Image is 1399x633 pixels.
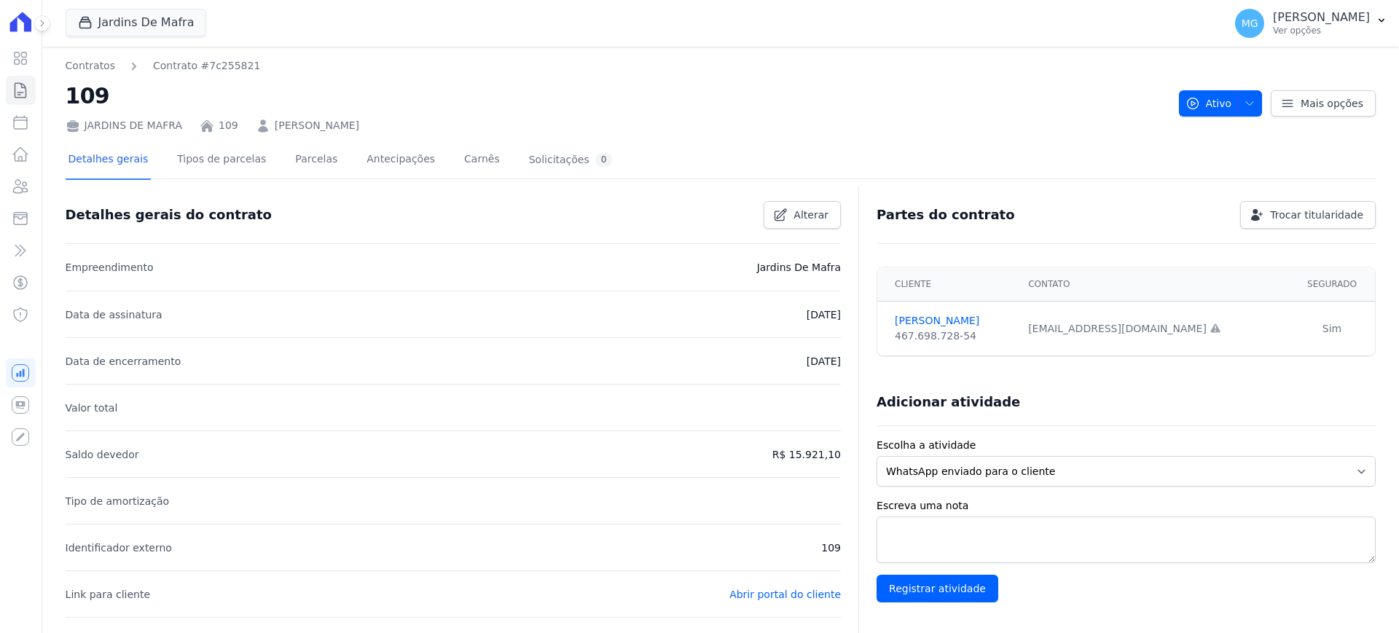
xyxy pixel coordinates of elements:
[461,141,503,180] a: Carnês
[275,118,359,133] a: [PERSON_NAME]
[292,141,340,180] a: Parcelas
[174,141,269,180] a: Tipos de parcelas
[66,492,170,510] p: Tipo de amortização
[1270,208,1363,222] span: Trocar titularidade
[529,153,613,167] div: Solicitações
[66,79,1167,112] h2: 109
[1273,25,1370,36] p: Ver opções
[877,393,1020,411] h3: Adicionar atividade
[66,58,261,74] nav: Breadcrumb
[1301,96,1363,111] span: Mais opções
[729,589,841,600] a: Abrir portal do cliente
[1186,90,1232,117] span: Ativo
[66,353,181,370] p: Data de encerramento
[1289,267,1375,302] th: Segurado
[66,446,139,463] p: Saldo devedor
[66,306,162,323] p: Data de assinatura
[66,206,272,224] h3: Detalhes gerais do contrato
[764,201,841,229] a: Alterar
[219,118,238,133] a: 109
[66,539,172,557] p: Identificador externo
[364,141,438,180] a: Antecipações
[66,141,152,180] a: Detalhes gerais
[66,58,1167,74] nav: Breadcrumb
[66,9,207,36] button: Jardins De Mafra
[1223,3,1399,44] button: MG [PERSON_NAME] Ver opções
[66,58,115,74] a: Contratos
[66,259,154,276] p: Empreendimento
[66,399,118,417] p: Valor total
[1271,90,1376,117] a: Mais opções
[1028,321,1280,337] div: [EMAIL_ADDRESS][DOMAIN_NAME]
[526,141,616,180] a: Solicitações0
[807,353,841,370] p: [DATE]
[757,259,841,276] p: Jardins De Mafra
[1289,302,1375,356] td: Sim
[153,58,260,74] a: Contrato #7c255821
[595,153,613,167] div: 0
[877,438,1376,453] label: Escolha a atividade
[793,208,828,222] span: Alterar
[877,498,1376,514] label: Escreva uma nota
[1273,10,1370,25] p: [PERSON_NAME]
[1019,267,1289,302] th: Contato
[877,206,1015,224] h3: Partes do contrato
[1179,90,1263,117] button: Ativo
[877,267,1019,302] th: Cliente
[877,575,998,602] input: Registrar atividade
[821,539,841,557] p: 109
[1242,18,1258,28] span: MG
[895,329,1011,344] div: 467.698.728-54
[895,313,1011,329] a: [PERSON_NAME]
[1240,201,1376,229] a: Trocar titularidade
[66,586,150,603] p: Link para cliente
[772,446,841,463] p: R$ 15.921,10
[807,306,841,323] p: [DATE]
[66,118,182,133] div: JARDINS DE MAFRA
